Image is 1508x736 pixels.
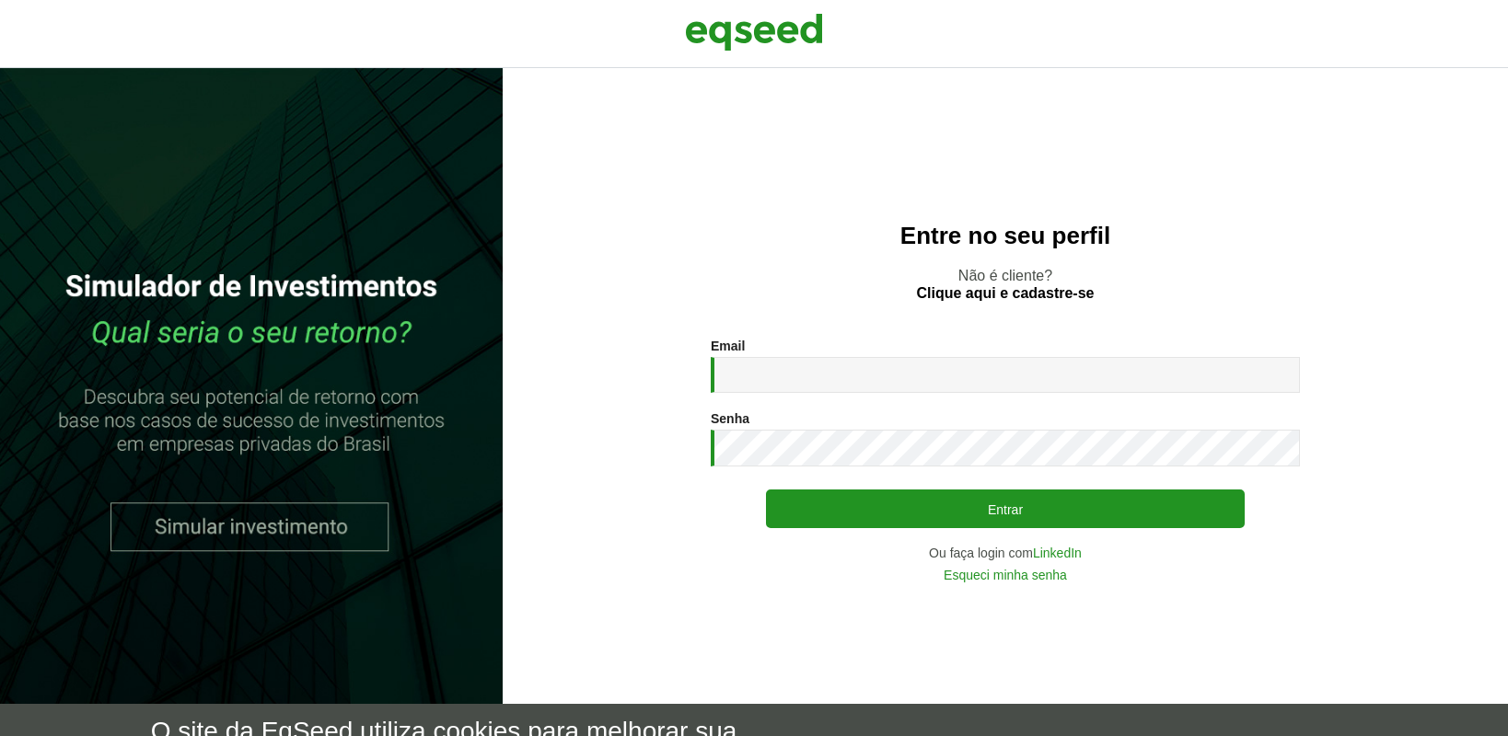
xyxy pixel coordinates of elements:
a: Clique aqui e cadastre-se [917,286,1095,301]
label: Email [711,339,745,352]
a: LinkedIn [1033,546,1082,559]
div: Ou faça login com [711,546,1300,559]
a: Esqueci minha senha [944,569,1067,581]
img: EqSeed Logo [685,9,823,55]
h2: Entre no seu perfil [539,223,1471,249]
label: Senha [711,412,749,425]
p: Não é cliente? [539,267,1471,302]
button: Entrar [766,489,1245,528]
